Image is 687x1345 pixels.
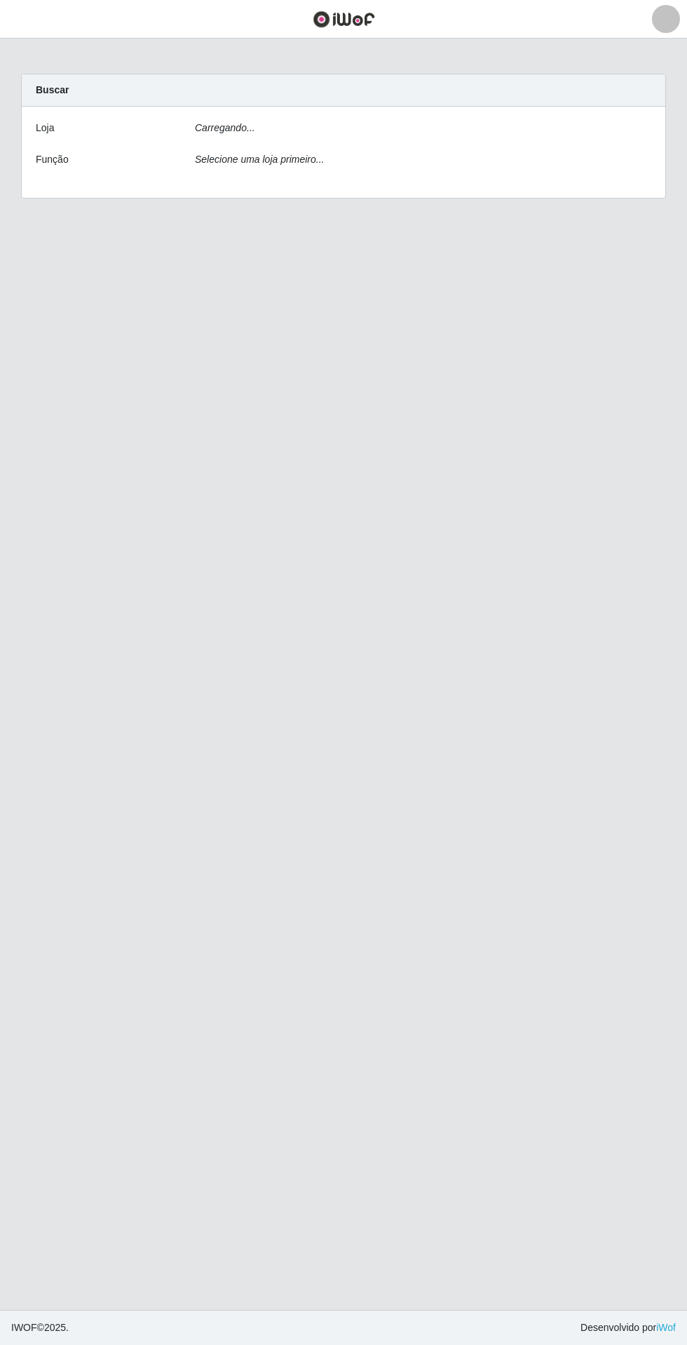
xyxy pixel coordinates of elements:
[195,154,324,165] i: Selecione uma loja primeiro...
[313,11,375,28] img: CoreUI Logo
[656,1322,676,1333] a: iWof
[11,1320,69,1335] span: © 2025 .
[36,152,69,167] label: Função
[580,1320,676,1335] span: Desenvolvido por
[195,122,255,133] i: Carregando...
[36,84,69,95] strong: Buscar
[36,121,54,135] label: Loja
[11,1322,37,1333] span: IWOF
